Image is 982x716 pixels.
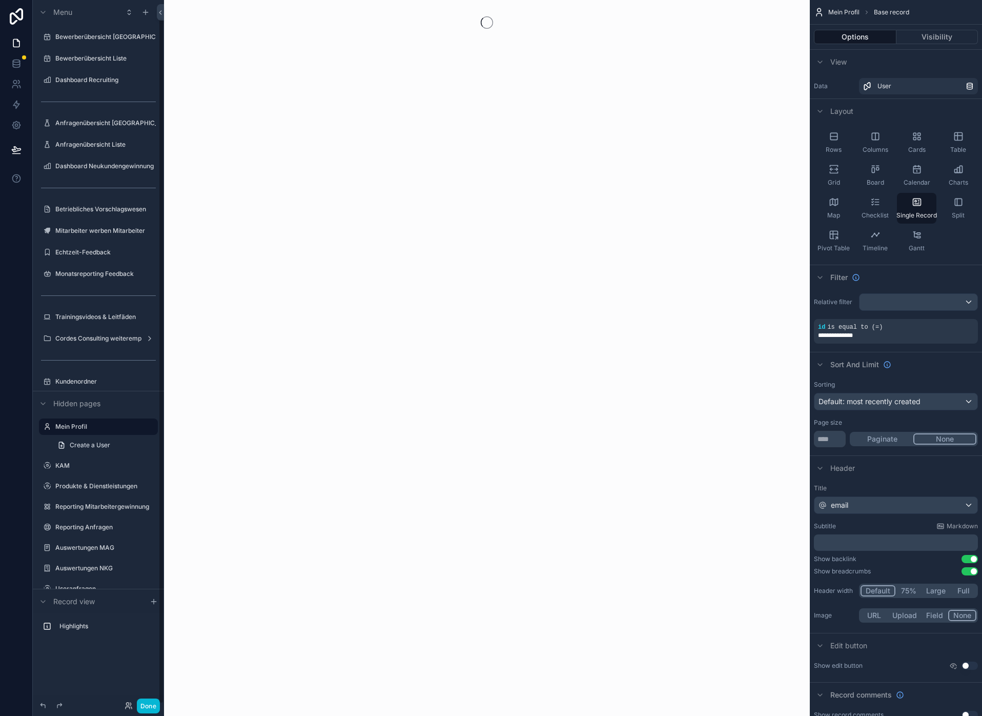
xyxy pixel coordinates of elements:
[897,160,936,191] button: Calendar
[922,610,949,621] button: Field
[51,437,158,453] a: Create a User
[819,397,920,406] span: Default: most recently created
[55,482,156,490] label: Produkte & Dienstleistungen
[827,211,840,220] span: Map
[55,119,156,127] a: Anfragenübersicht [GEOGRAPHIC_DATA]
[814,587,855,595] label: Header width
[814,160,853,191] button: Grid
[938,127,978,158] button: Table
[55,313,156,321] a: Trainingsvideos & Leitfäden
[814,419,842,427] label: Page size
[908,146,926,154] span: Cards
[814,393,978,410] button: Default: most recently created
[55,462,156,470] label: KAM
[70,441,110,449] span: Create a User
[814,522,836,530] label: Subtitle
[947,522,978,530] span: Markdown
[867,178,884,187] span: Board
[904,178,930,187] span: Calendar
[896,211,937,220] span: Single Record
[861,585,895,596] button: Default
[855,127,895,158] button: Columns
[814,496,978,514] button: email
[855,193,895,224] button: Checklist
[55,76,156,84] label: Dashboard Recruiting
[55,162,156,170] label: Dashboard Neukundengewinnung
[831,500,848,510] span: email
[828,178,840,187] span: Grid
[863,244,888,252] span: Timeline
[137,699,160,713] button: Done
[814,193,853,224] button: Map
[862,211,889,220] span: Checklist
[896,30,978,44] button: Visibility
[897,193,936,224] button: Single Record
[814,534,978,551] div: scrollable content
[33,613,164,645] div: scrollable content
[814,82,855,90] label: Data
[897,127,936,158] button: Cards
[814,381,835,389] label: Sorting
[828,8,860,16] span: Mein Profil
[913,433,976,445] button: None
[830,641,867,651] span: Edit button
[938,193,978,224] button: Split
[814,662,863,670] label: Show edit button
[830,57,847,67] span: View
[55,334,141,343] label: Cordes Consulting weiterempfehlen
[949,178,968,187] span: Charts
[897,226,936,256] button: Gantt
[55,564,156,572] label: Auswertungen NKG
[53,399,100,409] span: Hidden pages
[936,522,978,530] a: Markdown
[55,248,156,256] label: Echtzeit-Feedback
[814,567,871,575] div: Show breadcrumbs
[55,377,156,386] label: Kundenordner
[55,585,156,593] label: Useranfragen
[830,106,853,116] span: Layout
[814,555,856,563] div: Show backlink
[814,30,896,44] button: Options
[874,8,909,16] span: Base record
[938,160,978,191] button: Charts
[55,544,156,552] label: Auswertungen MAG
[830,463,855,473] span: Header
[55,205,156,213] a: Betriebliches Vorschlagswesen
[55,503,156,511] label: Reporting Mitarbeitergewinnung
[830,272,848,283] span: Filter
[55,54,156,63] label: Bewerberübersicht Liste
[877,82,891,90] span: User
[55,423,152,431] label: Mein Profil
[814,611,855,620] label: Image
[55,227,156,235] a: Mitarbeiter werben Mitarbeiter
[863,146,888,154] span: Columns
[827,324,883,331] span: is equal to (=)
[814,226,853,256] button: Pivot Table
[55,141,156,149] a: Anfragenübersicht Liste
[859,78,978,94] a: User
[950,585,976,596] button: Full
[817,244,850,252] span: Pivot Table
[855,226,895,256] button: Timeline
[55,523,156,531] label: Reporting Anfragen
[948,610,976,621] button: None
[55,270,156,278] label: Monatsreporting Feedback
[814,127,853,158] button: Rows
[830,690,892,700] span: Record comments
[818,324,825,331] span: id
[55,33,156,41] label: Bewerberübersicht [GEOGRAPHIC_DATA]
